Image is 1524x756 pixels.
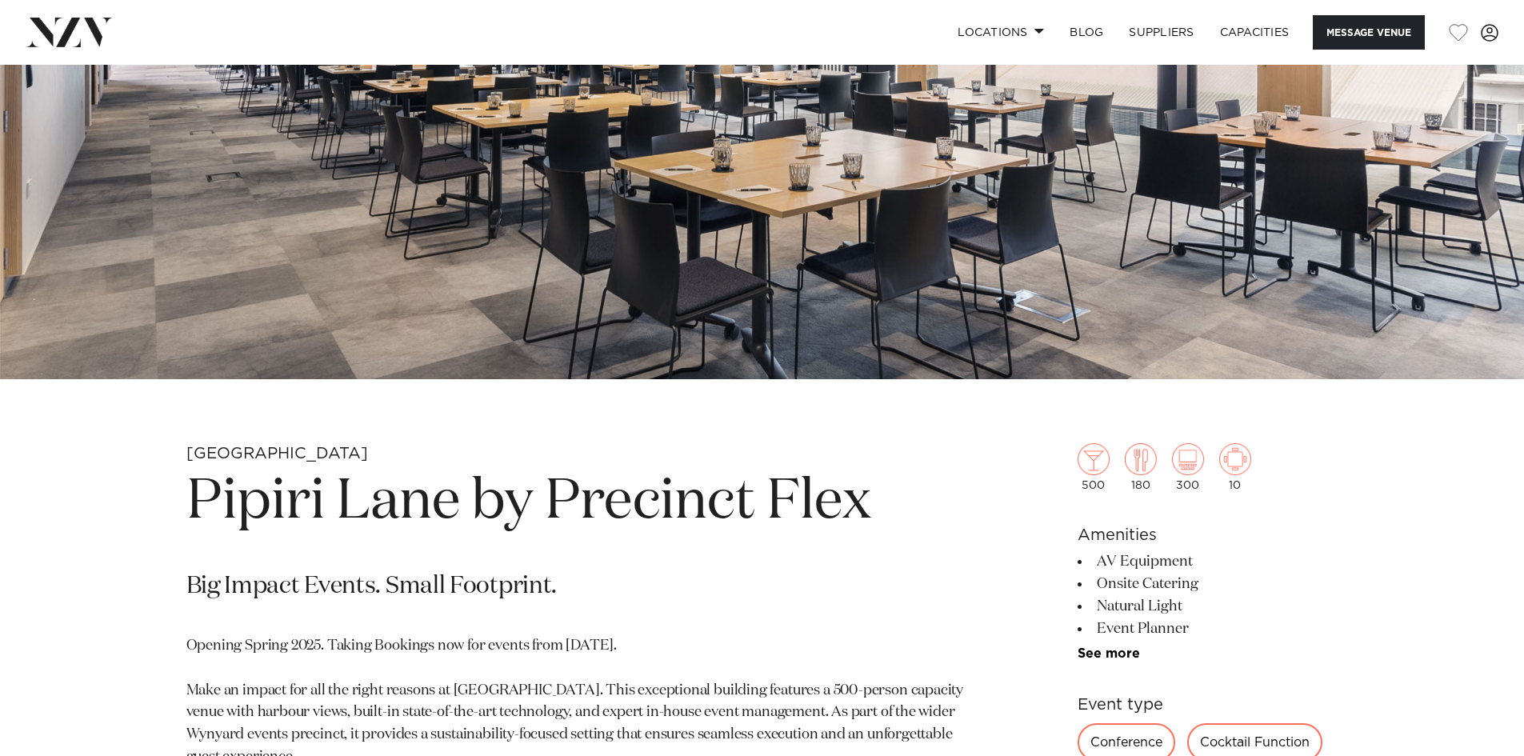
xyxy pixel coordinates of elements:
[1057,15,1116,50] a: BLOG
[186,446,368,462] small: [GEOGRAPHIC_DATA]
[1116,15,1206,50] a: SUPPLIERS
[1125,443,1157,475] img: dining.png
[1078,693,1338,717] h6: Event type
[1172,443,1204,475] img: theatre.png
[1078,443,1110,475] img: cocktail.png
[1078,550,1338,573] li: AV Equipment
[1078,618,1338,640] li: Event Planner
[1078,523,1338,547] h6: Amenities
[186,571,964,603] p: Big Impact Events. Small Footprint.
[1172,443,1204,491] div: 300
[1219,443,1251,475] img: meeting.png
[1078,443,1110,491] div: 500
[1207,15,1302,50] a: Capacities
[945,15,1057,50] a: Locations
[1219,443,1251,491] div: 10
[1125,443,1157,491] div: 180
[1078,595,1338,618] li: Natural Light
[26,18,113,46] img: nzv-logo.png
[186,466,964,539] h1: Pipiri Lane by Precinct Flex
[1078,573,1338,595] li: Onsite Catering
[1313,15,1425,50] button: Message Venue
